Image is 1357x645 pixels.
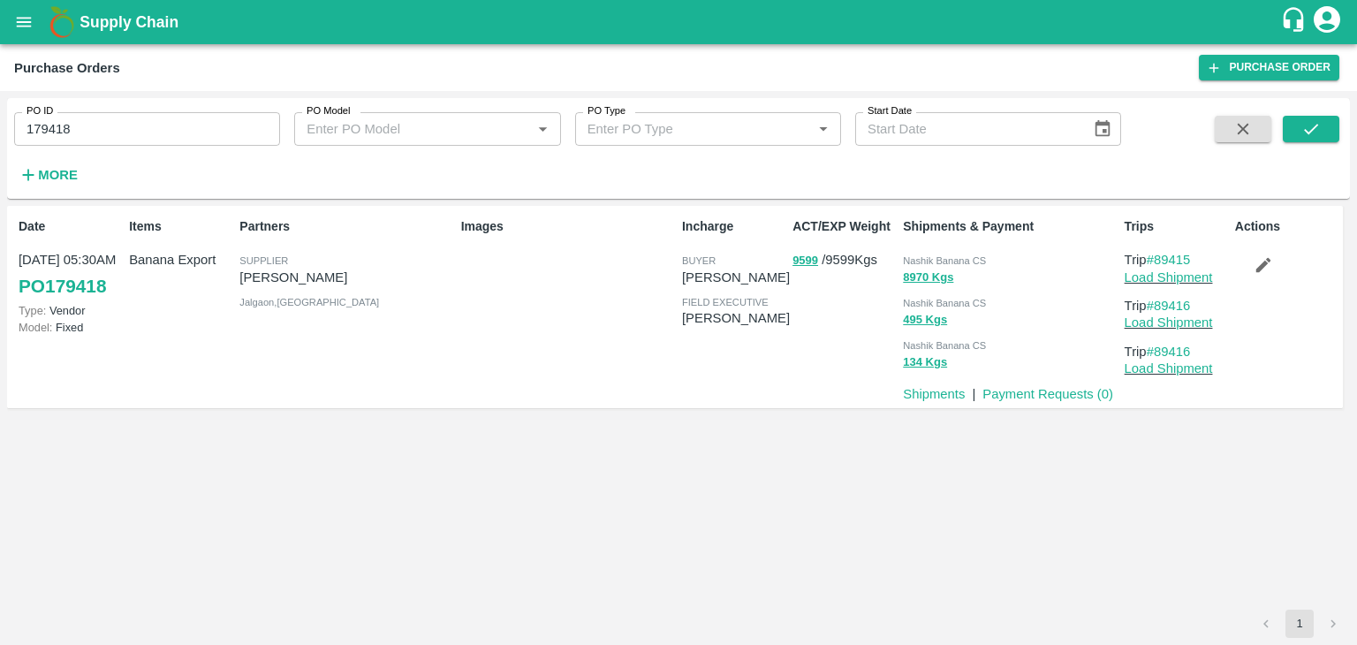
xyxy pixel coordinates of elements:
[855,112,1079,146] input: Start Date
[1125,217,1228,236] p: Trips
[903,268,953,288] button: 8970 Kgs
[1280,6,1311,38] div: customer-support
[14,160,82,190] button: More
[239,255,288,266] span: Supplier
[682,268,790,287] p: [PERSON_NAME]
[14,57,120,80] div: Purchase Orders
[80,10,1280,34] a: Supply Chain
[1147,253,1191,267] a: #89415
[1147,299,1191,313] a: #89416
[1147,345,1191,359] a: #89416
[903,353,947,373] button: 134 Kgs
[14,112,280,146] input: Enter PO ID
[580,118,784,140] input: Enter PO Type
[1249,610,1350,638] nav: pagination navigation
[129,217,232,236] p: Items
[868,104,912,118] label: Start Date
[19,302,122,319] p: Vendor
[19,321,52,334] span: Model:
[299,118,503,140] input: Enter PO Model
[38,168,78,182] strong: More
[19,217,122,236] p: Date
[19,250,122,269] p: [DATE] 05:30AM
[4,2,44,42] button: open drawer
[1285,610,1314,638] button: page 1
[903,310,947,330] button: 495 Kgs
[903,255,986,266] span: Nashik Banana CS
[792,251,818,271] button: 9599
[239,217,453,236] p: Partners
[19,304,46,317] span: Type:
[27,104,53,118] label: PO ID
[682,217,785,236] p: Incharge
[19,270,106,302] a: PO179418
[129,250,232,269] p: Banana Export
[903,217,1117,236] p: Shipments & Payment
[239,297,379,307] span: Jalgaon , [GEOGRAPHIC_DATA]
[1125,342,1228,361] p: Trip
[903,340,986,351] span: Nashik Banana CS
[80,13,178,31] b: Supply Chain
[1125,315,1213,330] a: Load Shipment
[682,308,790,328] p: [PERSON_NAME]
[588,104,625,118] label: PO Type
[1125,296,1228,315] p: Trip
[682,297,769,307] span: field executive
[812,118,835,140] button: Open
[1125,361,1213,376] a: Load Shipment
[461,217,675,236] p: Images
[792,217,896,236] p: ACT/EXP Weight
[19,319,122,336] p: Fixed
[1125,270,1213,285] a: Load Shipment
[307,104,351,118] label: PO Model
[1311,4,1343,41] div: account of current user
[531,118,554,140] button: Open
[1086,112,1119,146] button: Choose date
[1235,217,1338,236] p: Actions
[682,255,716,266] span: buyer
[903,387,965,401] a: Shipments
[239,268,453,287] p: [PERSON_NAME]
[1125,250,1228,269] p: Trip
[982,387,1113,401] a: Payment Requests (0)
[792,250,896,270] p: / 9599 Kgs
[965,377,975,404] div: |
[1199,55,1339,80] a: Purchase Order
[903,298,986,308] span: Nashik Banana CS
[44,4,80,40] img: logo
